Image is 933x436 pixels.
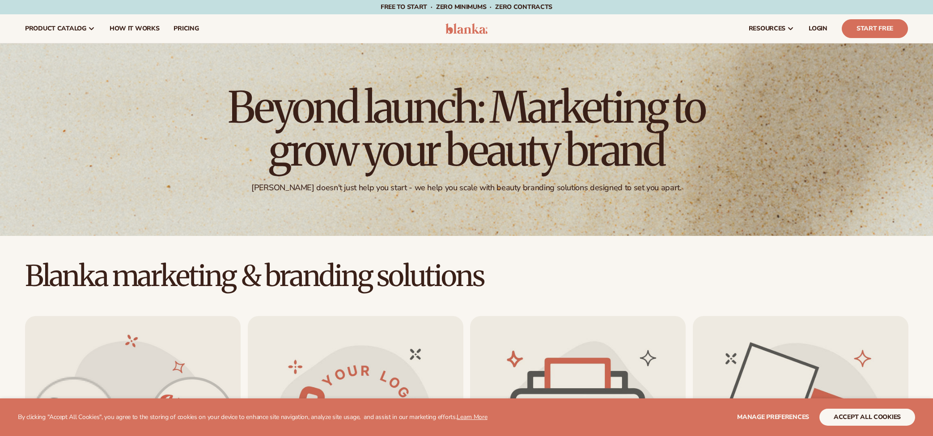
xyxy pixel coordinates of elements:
[251,183,681,193] div: [PERSON_NAME] doesn't just help you start - we help you scale with beauty branding solutions desi...
[381,3,552,11] span: Free to start · ZERO minimums · ZERO contracts
[25,25,86,32] span: product catalog
[18,414,488,421] p: By clicking "Accept All Cookies", you agree to the storing of cookies on your device to enhance s...
[102,14,167,43] a: How It Works
[166,14,206,43] a: pricing
[457,413,487,421] a: Learn More
[749,25,785,32] span: resources
[809,25,827,32] span: LOGIN
[842,19,908,38] a: Start Free
[221,86,712,172] h1: Beyond launch: Marketing to grow your beauty brand
[737,413,809,421] span: Manage preferences
[802,14,835,43] a: LOGIN
[819,409,915,426] button: accept all cookies
[742,14,802,43] a: resources
[110,25,160,32] span: How It Works
[445,23,488,34] img: logo
[737,409,809,426] button: Manage preferences
[18,14,102,43] a: product catalog
[174,25,199,32] span: pricing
